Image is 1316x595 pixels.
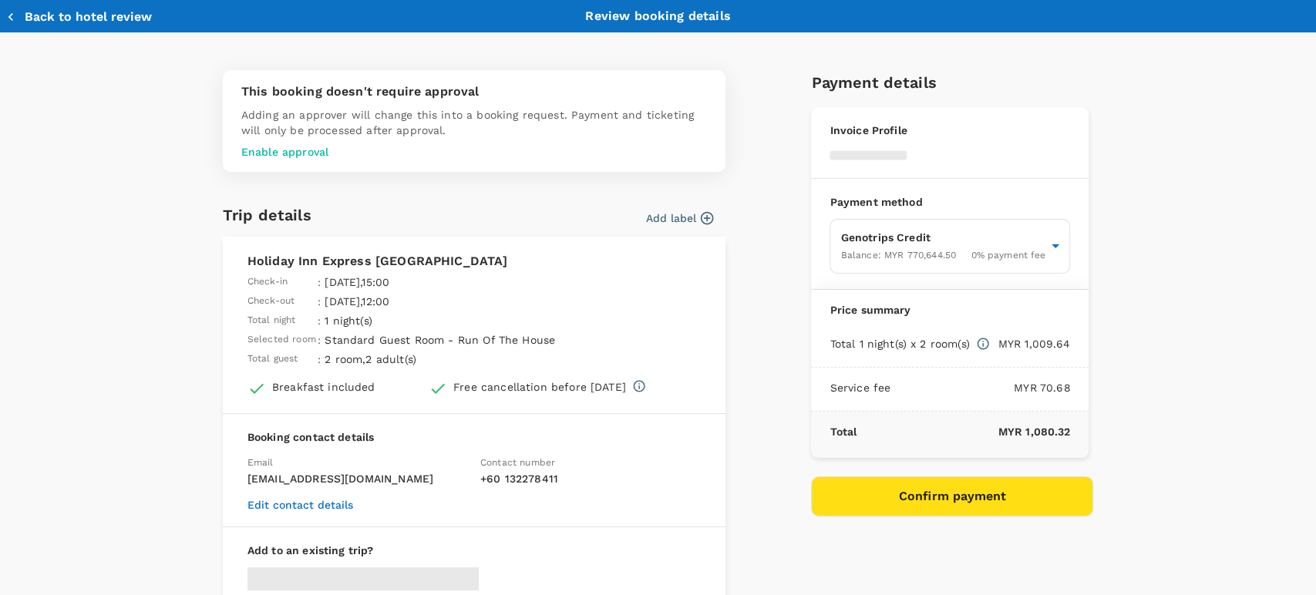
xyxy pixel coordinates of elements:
table: simple table [247,271,565,367]
div: Genotrips CreditBalance: MYR 770,644.500% payment fee [830,219,1070,274]
p: 1 night(s) [325,313,560,328]
span: : [318,313,321,328]
span: Total guest [247,351,298,367]
button: Confirm payment [811,476,1093,516]
div: Breakfast included [272,379,375,395]
h6: Trip details [223,203,311,227]
span: Email [247,457,274,468]
span: 0 % payment fee [971,250,1045,261]
p: Genotrips Credit [840,230,1045,245]
p: Booking contact details [247,429,701,445]
span: Contact number [480,457,555,468]
p: Standard Guest Room - Run Of The House [325,332,560,348]
p: [EMAIL_ADDRESS][DOMAIN_NAME] [247,471,468,486]
p: MYR 1,009.64 [990,336,1071,351]
button: Back to hotel review [6,9,152,25]
span: : [318,274,321,290]
p: Review booking details [585,7,730,25]
p: Service fee [830,380,890,395]
button: Add label [646,210,713,226]
span: Total night [247,313,296,328]
svg: Full refund before 2025-10-15 14:00 (note : 421.74 PENALTY AMT) additional details from supplier ... [632,379,646,393]
p: MYR 70.68 [890,380,1070,395]
span: : [318,294,321,309]
p: Adding an approver will change this into a booking request. Payment and ticketing will only be pr... [241,107,707,138]
p: Total 1 night(s) x 2 room(s) [830,336,969,351]
span: Balance : MYR 770,644.50 [840,250,955,261]
span: : [318,332,321,348]
p: MYR 1,080.32 [857,424,1070,439]
span: : [318,351,321,367]
p: Invoice Profile [830,123,1070,138]
span: Check-in [247,274,288,290]
span: Selected room [247,332,316,348]
p: Price summary [830,302,1070,318]
button: Edit contact details [247,499,353,511]
p: Payment method [830,194,1070,210]
p: Add to an existing trip? [247,543,701,558]
p: Holiday Inn Express [GEOGRAPHIC_DATA] [247,252,701,271]
p: [DATE] , 15:00 [325,274,560,290]
span: Check-out [247,294,295,309]
p: + 60 132278411 [480,471,701,486]
div: Free cancellation before [DATE] [453,379,626,395]
p: 2 room , 2 adult(s) [325,351,560,367]
p: [DATE] , 12:00 [325,294,560,309]
p: Enable approval [241,144,707,160]
p: This booking doesn't require approval [241,82,707,101]
p: Total [830,424,857,439]
h6: Payment details [811,70,1093,95]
